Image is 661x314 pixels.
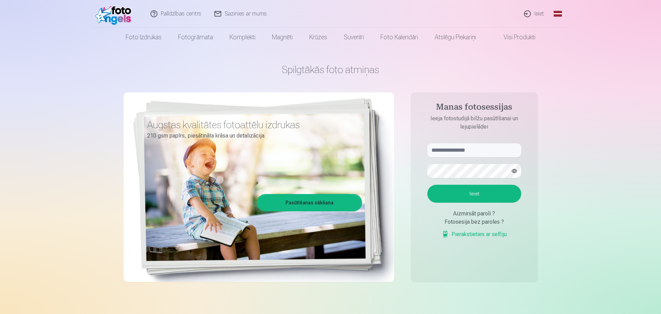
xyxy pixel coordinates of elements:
p: Ieeja fotostudijā bilžu pasūtīšanai un lejupielādei [420,114,528,131]
a: Visi produkti [484,28,544,47]
h1: Spilgtākās foto atmiņas [124,63,538,76]
div: Aizmirsāt paroli ? [427,210,521,218]
a: Atslēgu piekariņi [426,28,484,47]
a: Foto kalendāri [372,28,426,47]
h4: Manas fotosessijas [420,102,528,114]
p: 210 gsm papīrs, piesātināta krāsa un detalizācija [147,131,357,141]
div: Fotosesija bez paroles ? [427,218,521,226]
a: Suvenīri [336,28,372,47]
a: Magnēti [264,28,301,47]
button: Ieiet [427,185,521,203]
a: Pierakstieties ar selfiju [442,230,507,239]
h3: Augstas kvalitātes fotoattēlu izdrukas [147,119,357,131]
a: Komplekti [221,28,264,47]
a: Fotogrāmata [170,28,221,47]
a: Pasūtīšanas sākšana [258,195,361,210]
a: Foto izdrukas [117,28,170,47]
a: Krūzes [301,28,336,47]
img: /fa1 [95,3,135,25]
